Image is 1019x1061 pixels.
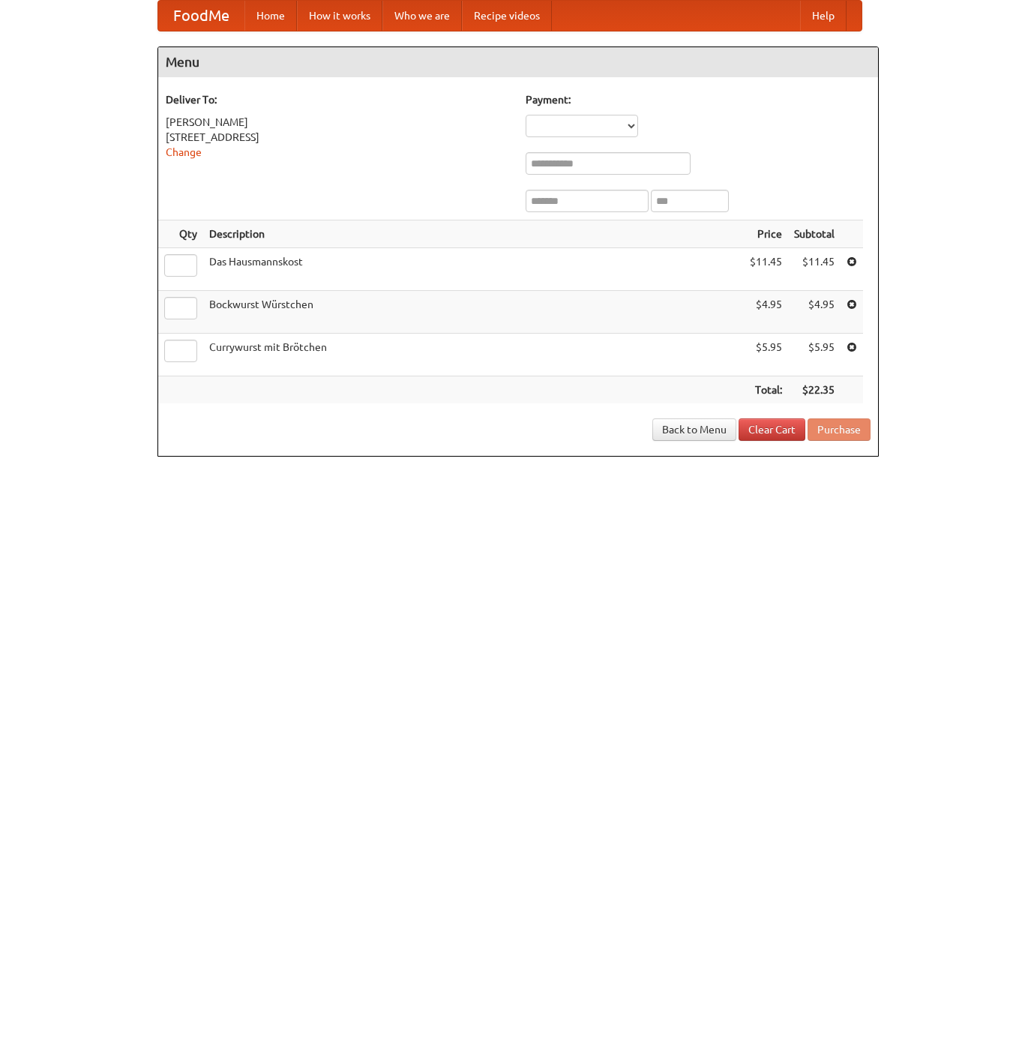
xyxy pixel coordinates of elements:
[744,334,788,376] td: $5.95
[744,291,788,334] td: $4.95
[166,146,202,158] a: Change
[788,334,841,376] td: $5.95
[788,376,841,404] th: $22.35
[800,1,847,31] a: Help
[744,376,788,404] th: Total:
[244,1,297,31] a: Home
[297,1,382,31] a: How it works
[158,1,244,31] a: FoodMe
[788,291,841,334] td: $4.95
[788,248,841,291] td: $11.45
[526,92,871,107] h5: Payment:
[808,418,871,441] button: Purchase
[203,248,744,291] td: Das Hausmannskost
[166,130,511,145] div: [STREET_ADDRESS]
[203,291,744,334] td: Bockwurst Würstchen
[203,220,744,248] th: Description
[788,220,841,248] th: Subtotal
[744,220,788,248] th: Price
[158,47,878,77] h4: Menu
[158,220,203,248] th: Qty
[382,1,462,31] a: Who we are
[462,1,552,31] a: Recipe videos
[744,248,788,291] td: $11.45
[166,115,511,130] div: [PERSON_NAME]
[203,334,744,376] td: Currywurst mit Brötchen
[652,418,736,441] a: Back to Menu
[739,418,805,441] a: Clear Cart
[166,92,511,107] h5: Deliver To:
